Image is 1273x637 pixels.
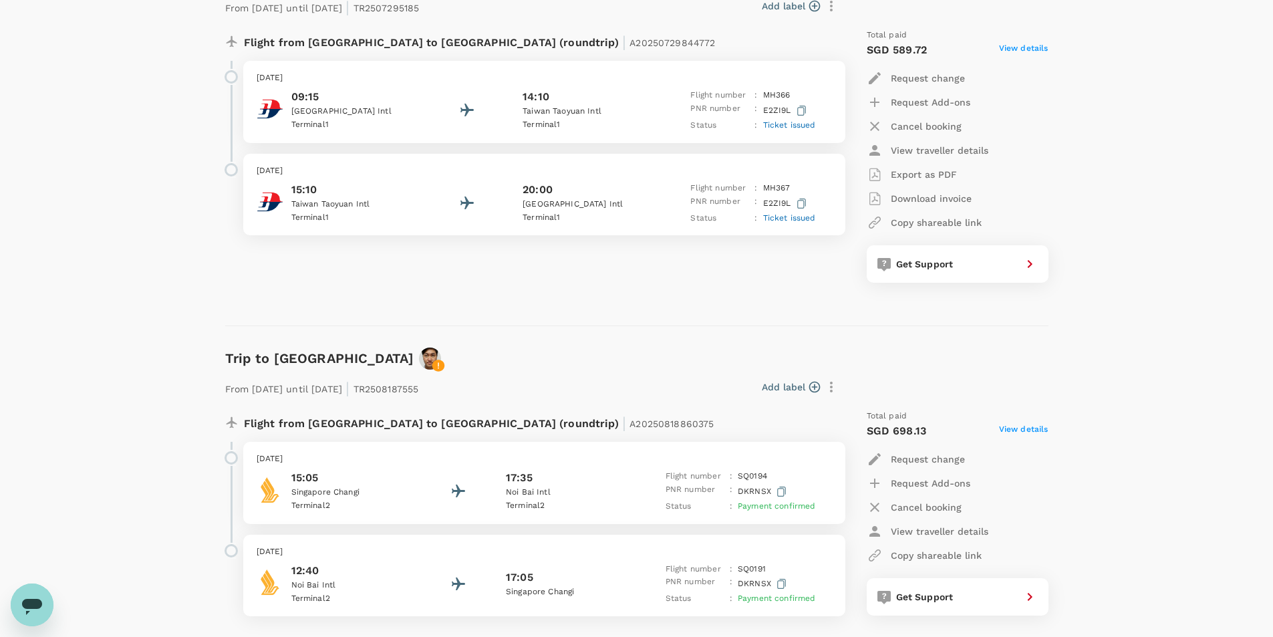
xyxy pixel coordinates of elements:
[523,182,553,198] p: 20:00
[690,89,749,102] p: Flight number
[867,29,907,42] span: Total paid
[754,182,757,195] p: :
[629,418,714,429] span: A20250818860375
[257,72,832,85] p: [DATE]
[730,576,732,592] p: :
[291,563,412,579] p: 12:40
[763,213,816,223] span: Ticket issued
[763,120,816,130] span: Ticket issued
[225,375,419,399] p: From [DATE] until [DATE] TR2508187555
[291,105,412,118] p: [GEOGRAPHIC_DATA] Intl
[891,120,962,133] p: Cancel booking
[867,471,970,495] button: Request Add-ons
[738,563,766,576] p: SQ 0191
[867,138,988,162] button: View traveller details
[867,211,982,235] button: Copy shareable link
[763,182,791,195] p: MH 367
[763,89,791,102] p: MH 366
[523,89,549,105] p: 14:10
[867,495,962,519] button: Cancel booking
[690,195,749,212] p: PNR number
[506,569,533,586] p: 17:05
[730,470,732,483] p: :
[867,543,982,567] button: Copy shareable link
[666,483,724,500] p: PNR number
[867,42,928,58] p: SGD 589.72
[291,486,412,499] p: Singapore Changi
[738,483,789,500] p: DKRNSX
[666,576,724,592] p: PNR number
[690,182,749,195] p: Flight number
[891,144,988,157] p: View traveller details
[523,105,643,118] p: Taiwan Taoyuan Intl
[257,188,283,215] img: Malaysia Airlines
[690,119,749,132] p: Status
[891,525,988,538] p: View traveller details
[257,96,283,122] img: Malaysia Airlines
[291,499,412,513] p: Terminal 2
[867,423,927,439] p: SGD 698.13
[419,348,441,370] img: avatar-664c4aa9c37ad.jpeg
[754,102,757,119] p: :
[257,477,283,503] img: Singapore Airlines
[763,102,809,119] p: E2ZI9L
[666,563,724,576] p: Flight number
[762,380,820,394] button: Add label
[225,348,414,369] h6: Trip to [GEOGRAPHIC_DATA]
[666,500,724,513] p: Status
[291,89,412,105] p: 09:15
[891,216,982,229] p: Copy shareable link
[257,545,832,559] p: [DATE]
[754,119,757,132] p: :
[666,592,724,606] p: Status
[738,470,767,483] p: SQ 0194
[291,592,412,606] p: Terminal 2
[523,118,643,132] p: Terminal 1
[867,519,988,543] button: View traveller details
[291,579,412,592] p: Noi Bai Intl
[738,594,816,603] span: Payment confirmed
[867,447,965,471] button: Request change
[891,72,965,85] p: Request change
[244,29,716,53] p: Flight from [GEOGRAPHIC_DATA] to [GEOGRAPHIC_DATA] (roundtrip)
[506,470,533,486] p: 17:35
[891,96,970,109] p: Request Add-ons
[891,168,957,181] p: Export as PDF
[730,592,732,606] p: :
[291,118,412,132] p: Terminal 1
[291,470,412,486] p: 15:05
[867,90,970,114] button: Request Add-ons
[506,486,626,499] p: Noi Bai Intl
[622,33,626,51] span: |
[896,592,954,602] span: Get Support
[666,470,724,483] p: Flight number
[891,477,970,490] p: Request Add-ons
[730,483,732,500] p: :
[891,501,962,514] p: Cancel booking
[506,586,626,599] p: Singapore Changi
[754,195,757,212] p: :
[754,212,757,225] p: :
[523,211,643,225] p: Terminal 1
[690,102,749,119] p: PNR number
[345,379,349,398] span: |
[690,212,749,225] p: Status
[763,195,809,212] p: E2ZI9L
[291,182,412,198] p: 15:10
[257,164,832,178] p: [DATE]
[754,89,757,102] p: :
[891,453,965,466] p: Request change
[738,501,816,511] span: Payment confirmed
[896,259,954,269] span: Get Support
[622,414,626,432] span: |
[11,584,53,626] iframe: Button to launch messaging window
[244,410,714,434] p: Flight from [GEOGRAPHIC_DATA] to [GEOGRAPHIC_DATA] (roundtrip)
[867,410,907,423] span: Total paid
[257,453,832,466] p: [DATE]
[891,192,972,205] p: Download invoice
[867,66,965,90] button: Request change
[999,42,1048,58] span: View details
[523,198,643,211] p: [GEOGRAPHIC_DATA] Intl
[730,500,732,513] p: :
[291,211,412,225] p: Terminal 1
